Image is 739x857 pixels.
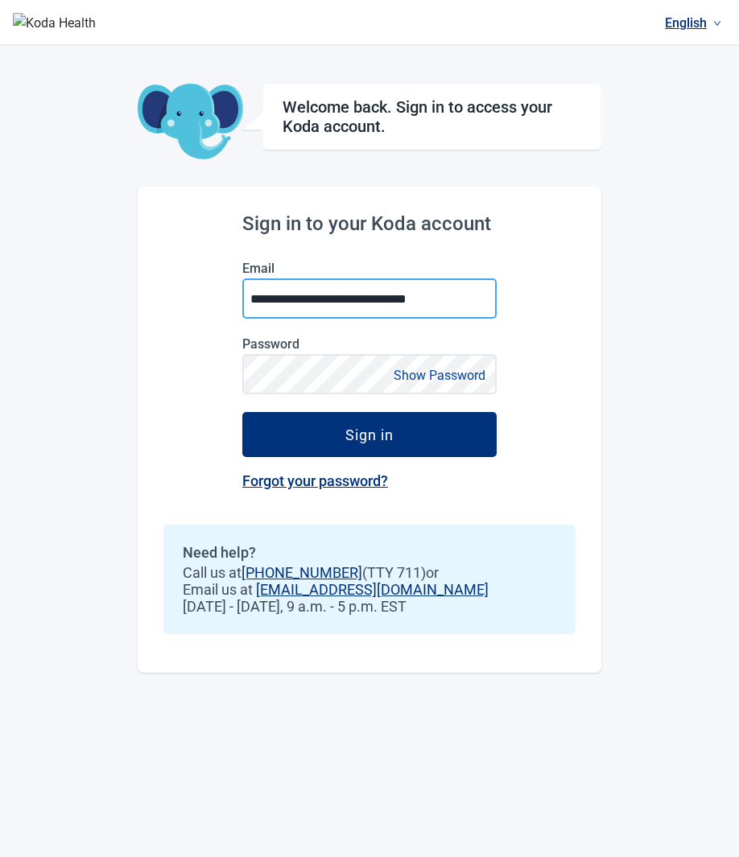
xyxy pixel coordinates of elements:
[256,581,489,598] a: [EMAIL_ADDRESS][DOMAIN_NAME]
[138,84,243,161] img: Koda Elephant
[389,365,490,386] button: Show Password
[658,10,728,36] a: Current language: English
[242,564,362,581] a: [PHONE_NUMBER]
[242,336,497,352] label: Password
[242,261,497,276] label: Email
[242,412,497,457] button: Sign in
[345,426,394,443] div: Sign in
[138,45,601,673] main: Main content
[283,97,581,136] h1: Welcome back. Sign in to access your Koda account.
[242,212,497,235] h2: Sign in to your Koda account
[183,581,556,598] span: Email us at
[242,472,388,489] a: Forgot your password?
[183,564,556,581] span: Call us at (TTY 711) or
[183,544,556,561] h2: Need help?
[713,19,721,27] span: down
[13,13,96,32] img: Koda Health
[183,598,556,615] span: [DATE] - [DATE], 9 a.m. - 5 p.m. EST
